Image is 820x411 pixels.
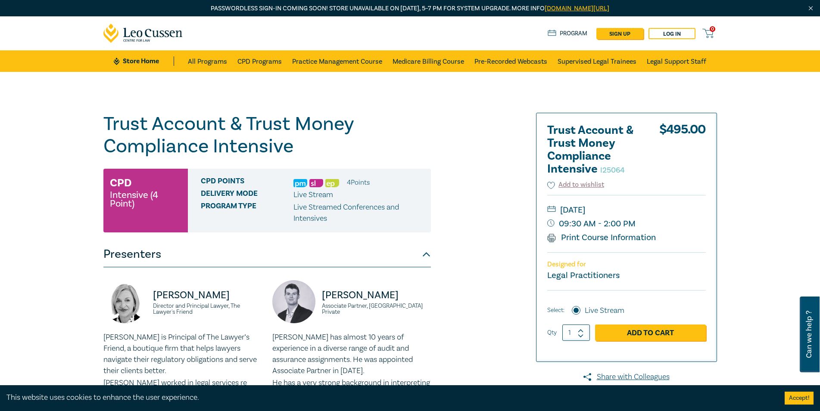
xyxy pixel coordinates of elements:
span: Live Stream [293,190,333,200]
label: Qty [547,328,557,337]
a: [DOMAIN_NAME][URL] [545,4,609,12]
span: 0 [710,26,715,32]
h1: Trust Account & Trust Money Compliance Intensive [103,113,431,158]
span: Can we help ? [805,302,813,367]
p: [PERSON_NAME] [322,288,431,302]
span: Select: [547,306,564,315]
label: Live Stream [585,305,624,316]
small: [DATE] [547,203,706,217]
small: Intensive (4 Point) [110,191,181,208]
a: sign up [596,28,643,39]
p: [PERSON_NAME] is Principal of The Lawyer’s Friend, a boutique firm that helps lawyers navigate th... [103,332,262,377]
a: All Programs [188,50,227,72]
a: Store Home [114,56,174,66]
img: https://s3.ap-southeast-2.amazonaws.com/leo-cussen-store-production-content/Contacts/Alex%20Young... [272,280,315,323]
a: Program [548,29,588,38]
p: Live Streamed Conferences and Intensives [293,202,424,224]
a: Pre-Recorded Webcasts [474,50,547,72]
h2: Trust Account & Trust Money Compliance Intensive [547,124,642,176]
small: Director and Principal Lawyer, The Lawyer's Friend [153,303,262,315]
span: Program type [201,202,293,224]
img: Ethics & Professional Responsibility [325,179,339,187]
small: Associate Partner, [GEOGRAPHIC_DATA] Private [322,303,431,315]
li: 4 Point s [347,177,370,188]
a: Add to Cart [595,324,706,341]
p: Passwordless sign-in coming soon! Store unavailable on [DATE], 5–7 PM for system upgrade. More info [103,4,717,13]
p: Designed for [547,260,706,269]
button: Add to wishlist [547,180,605,190]
input: 1 [562,324,590,341]
small: 09:30 AM - 2:00 PM [547,217,706,231]
img: https://s3.ap-southeast-2.amazonaws.com/leo-cussen-store-production-content/Contacts/Jennie%20Pak... [103,280,147,323]
span: CPD Points [201,177,293,188]
img: Close [807,5,814,12]
p: [PERSON_NAME] worked in legal services re [103,377,262,389]
p: [PERSON_NAME] [153,288,262,302]
p: [PERSON_NAME] has almost 10 years of experience in a diverse range of audit and assurance assignm... [272,332,431,377]
div: $ 495.00 [659,124,706,180]
p: He has a very strong background in interpreting [272,377,431,389]
small: I25064 [600,165,625,175]
img: Practice Management & Business Skills [293,179,307,187]
a: Print Course Information [547,232,656,243]
a: Log in [649,28,695,39]
span: Delivery Mode [201,189,293,201]
small: Legal Practitioners [547,270,620,281]
img: Substantive Law [309,179,323,187]
button: Presenters [103,241,431,267]
a: Legal Support Staff [647,50,706,72]
div: This website uses cookies to enhance the user experience. [6,392,772,403]
a: CPD Programs [237,50,282,72]
button: Accept cookies [785,392,814,405]
a: Share with Colleagues [536,371,717,383]
h3: CPD [110,175,131,191]
a: Supervised Legal Trainees [558,50,636,72]
a: Practice Management Course [292,50,382,72]
a: Medicare Billing Course [393,50,464,72]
